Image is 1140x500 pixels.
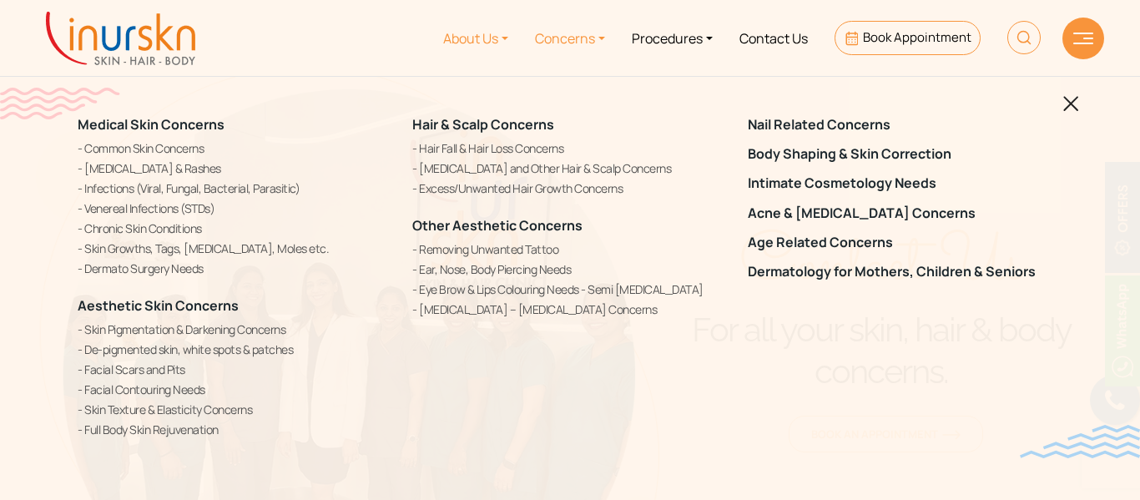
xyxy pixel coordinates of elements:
a: Infections (Viral, Fungal, Bacterial, Parasitic) [78,179,392,197]
a: Venereal Infections (STDs) [78,199,392,217]
a: Full Body Skin Rejuvenation [78,421,392,438]
a: Dermatology for Mothers, Children & Seniors [748,264,1062,280]
a: Contact Us [726,7,821,69]
a: Eye Brow & Lips Colouring Needs - Semi [MEDICAL_DATA] [412,280,727,298]
a: Book Appointment [835,21,981,55]
a: Concerns [522,7,618,69]
a: Age Related Concerns [748,235,1062,250]
a: Removing Unwanted Tattoo [412,240,727,258]
a: Other Aesthetic Concerns [412,216,583,235]
a: Aesthetic Skin Concerns [78,296,239,315]
a: Skin Pigmentation & Darkening Concerns [78,321,392,338]
a: Chronic Skin Conditions [78,220,392,237]
a: About Us [430,7,522,69]
a: Facial Contouring Needs [78,381,392,398]
a: [MEDICAL_DATA] – [MEDICAL_DATA] Concerns [412,301,727,318]
img: inurskn-logo [46,12,195,65]
a: Intimate Cosmetology Needs [748,175,1062,191]
a: Skin Growths, Tags, [MEDICAL_DATA], Moles etc. [78,240,392,257]
a: Ear, Nose, Body Piercing Needs [412,260,727,278]
a: Body Shaping & Skin Correction [748,146,1062,162]
a: Common Skin Concerns [78,139,392,157]
a: De-pigmented skin, white spots & patches [78,341,392,358]
span: Book Appointment [863,28,971,46]
a: Facial Scars and Pits [78,361,392,378]
a: Skin Texture & Elasticity Concerns [78,401,392,418]
img: bluewave [1020,425,1140,458]
a: Acne & [MEDICAL_DATA] Concerns [748,205,1062,221]
a: Hair & Scalp Concerns [412,115,554,134]
img: hamLine.svg [1073,33,1093,44]
a: [MEDICAL_DATA] and Other Hair & Scalp Concerns [412,159,727,177]
a: Procedures [618,7,726,69]
a: Nail Related Concerns [748,117,1062,133]
a: [MEDICAL_DATA] & Rashes [78,159,392,177]
a: Medical Skin Concerns [78,115,224,134]
a: Dermato Surgery Needs [78,260,392,277]
img: HeaderSearch [1007,21,1041,54]
img: blackclosed [1063,96,1079,112]
a: Hair Fall & Hair Loss Concerns [412,139,727,157]
a: Excess/Unwanted Hair Growth Concerns [412,179,727,197]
